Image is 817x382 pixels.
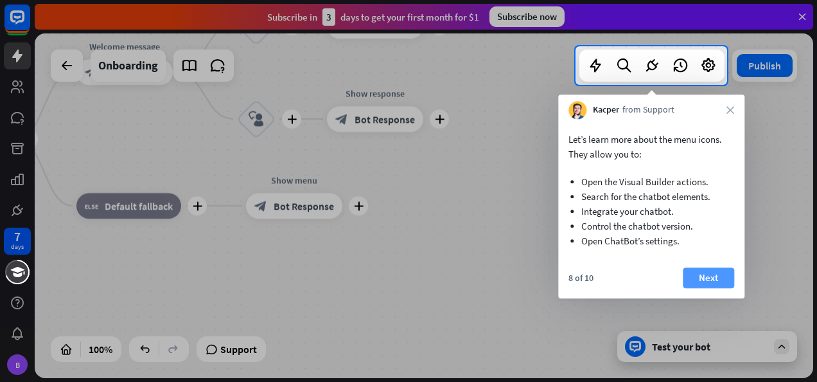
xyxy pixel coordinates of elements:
[581,189,721,204] li: Search for the chatbot elements.
[581,219,721,233] li: Control the chatbot version.
[726,106,734,114] i: close
[683,268,734,288] button: Next
[581,174,721,189] li: Open the Visual Builder actions.
[593,104,619,117] span: Kacper
[581,233,721,248] li: Open ChatBot’s settings.
[568,272,593,284] div: 8 of 10
[10,5,49,44] button: Open LiveChat chat widget
[568,132,734,161] p: Let’s learn more about the menu icons. They allow you to:
[581,204,721,219] li: Integrate your chatbot.
[622,104,674,117] span: from Support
